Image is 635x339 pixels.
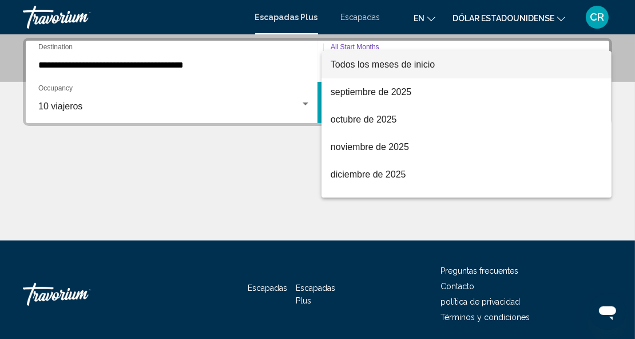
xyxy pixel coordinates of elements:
font: noviembre de 2025 [331,142,409,152]
font: Todos los meses de inicio [331,60,435,69]
font: enero de 2026 [331,197,390,207]
font: diciembre de 2025 [331,169,406,179]
iframe: Botón para iniciar la ventana de mensajería [589,293,626,330]
font: septiembre de 2025 [331,87,411,97]
font: octubre de 2025 [331,115,397,124]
